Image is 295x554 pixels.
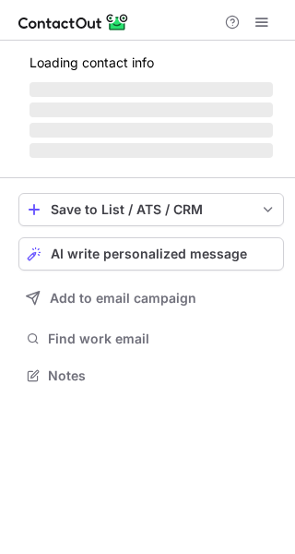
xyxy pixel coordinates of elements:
span: AI write personalized message [51,247,247,261]
button: Notes [18,363,284,389]
button: Add to email campaign [18,282,284,315]
span: Add to email campaign [50,291,196,306]
button: Find work email [18,326,284,352]
span: ‌ [29,143,273,158]
button: AI write personalized message [18,237,284,271]
span: Find work email [48,331,277,347]
span: ‌ [29,123,273,138]
button: save-profile-one-click [18,193,284,226]
span: ‌ [29,102,273,117]
div: Save to List / ATS / CRM [51,202,252,217]
span: ‌ [29,82,273,97]
span: Notes [48,367,277,384]
img: ContactOut v5.3.10 [18,11,129,33]
p: Loading contact info [29,55,273,70]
